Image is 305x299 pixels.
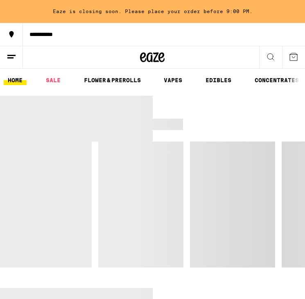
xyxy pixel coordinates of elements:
a: EDIBLES [201,75,235,85]
a: SALE [42,75,65,85]
a: VAPES [160,75,186,85]
a: HOME [4,75,27,85]
a: FLOWER & PREROLLS [80,75,145,85]
a: CONCENTRATES [251,75,303,85]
